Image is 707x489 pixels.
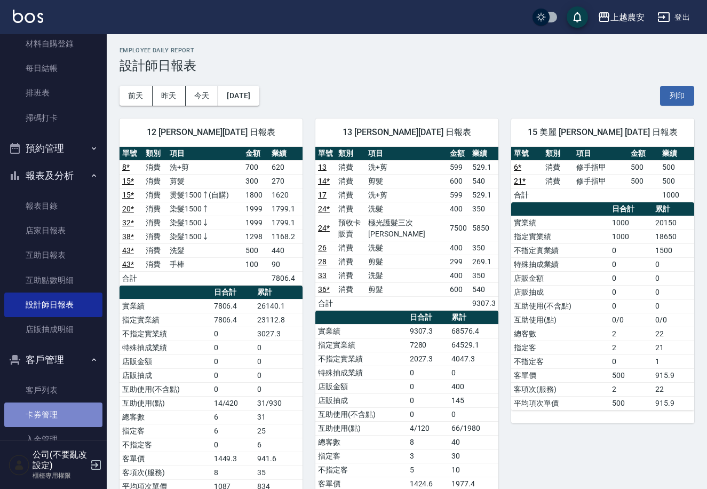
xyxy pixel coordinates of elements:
td: 消費 [543,174,574,188]
td: 特殊抽成業績 [120,341,211,354]
td: 25 [255,424,303,438]
td: 消費 [143,188,166,202]
td: 5 [407,463,449,477]
td: 22 [653,327,694,341]
td: 1298 [243,230,269,243]
td: 600 [447,282,470,296]
span: 12 [PERSON_NAME][DATE] 日報表 [132,127,290,138]
td: 消費 [143,174,166,188]
td: 洗髮 [366,241,447,255]
td: 0 [255,368,303,382]
td: 合計 [120,271,143,285]
td: 68576.4 [449,324,498,338]
table: a dense table [315,147,498,311]
td: 總客數 [511,327,609,341]
td: 客項次(服務) [511,382,609,396]
td: 500 [660,174,694,188]
a: 13 [318,163,327,171]
button: 上越農安 [593,6,649,28]
td: 消費 [336,174,366,188]
td: 7806.4 [269,271,303,285]
th: 業績 [660,147,694,161]
td: 0 [653,257,694,271]
td: 22 [653,382,694,396]
td: 7500 [447,216,470,241]
td: 店販金額 [120,354,211,368]
td: 3 [407,449,449,463]
a: 26 [318,243,327,252]
td: 1999 [243,202,269,216]
td: 90 [269,257,303,271]
td: 500 [243,243,269,257]
td: 31/930 [255,396,303,410]
td: 1799.1 [269,216,303,230]
td: 0 [211,341,255,354]
td: 洗+剪 [366,160,447,174]
td: 實業績 [315,324,407,338]
td: 8 [211,466,255,479]
td: 總客數 [315,435,407,449]
p: 櫃檯專用權限 [33,471,87,480]
td: 540 [470,282,498,296]
td: 7806.4 [211,313,255,327]
td: 7280 [407,338,449,352]
td: 66/1980 [449,421,498,435]
td: 不指定客 [511,354,609,368]
td: 269.1 [470,255,498,269]
td: 14/420 [211,396,255,410]
td: 0 [211,382,255,396]
td: 燙髮1500↑(自購) [167,188,243,202]
td: 4/120 [407,421,449,435]
button: 昨天 [153,86,186,106]
td: 100 [243,257,269,271]
td: 互助使用(點) [120,396,211,410]
td: 500 [609,368,653,382]
td: 26140.1 [255,299,303,313]
td: 0 [211,368,255,382]
button: 報表及分析 [4,162,102,190]
td: 互助使用(不含點) [511,299,609,313]
td: 9307.3 [407,324,449,338]
th: 金額 [628,147,660,161]
td: 消費 [336,282,366,296]
td: 消費 [143,243,166,257]
td: 350 [470,241,498,255]
td: 消費 [336,255,366,269]
td: 互助使用(不含點) [315,407,407,421]
td: 修手指甲 [574,174,628,188]
td: 極光護髮三次[PERSON_NAME] [366,216,447,241]
td: 指定客 [120,424,211,438]
td: 消費 [336,160,366,174]
td: 剪髮 [167,174,243,188]
td: 實業績 [511,216,609,230]
td: 6 [211,410,255,424]
td: 270 [269,174,303,188]
td: 預收卡販賣 [336,216,366,241]
td: 4047.3 [449,352,498,366]
th: 累計 [653,202,694,216]
td: 0 [255,354,303,368]
a: 互助日報表 [4,243,102,267]
a: 入金管理 [4,427,102,452]
td: 洗+剪 [167,160,243,174]
td: 1000 [609,230,653,243]
th: 類別 [543,147,574,161]
td: 2 [609,327,653,341]
td: 35 [255,466,303,479]
td: 0 [609,299,653,313]
td: 0 [407,366,449,380]
table: a dense table [511,202,694,411]
td: 500 [628,160,660,174]
th: 單號 [511,147,543,161]
h2: Employee Daily Report [120,47,694,54]
td: 529.1 [470,160,498,174]
td: 20150 [653,216,694,230]
td: 店販抽成 [120,368,211,382]
a: 17 [318,191,327,199]
td: 0 [653,299,694,313]
td: 消費 [143,202,166,216]
td: 915.9 [653,396,694,410]
td: 店販抽成 [315,393,407,407]
span: 13 [PERSON_NAME][DATE] 日報表 [328,127,486,138]
th: 累計 [449,311,498,325]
